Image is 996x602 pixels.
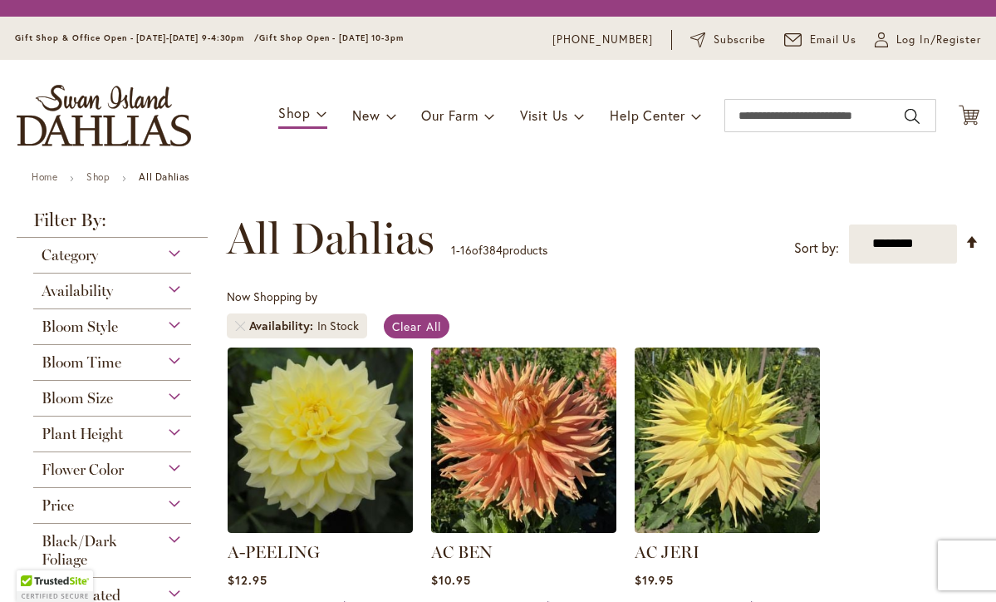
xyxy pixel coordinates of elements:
[431,542,493,562] a: AC BEN
[235,321,245,331] a: Remove Availability In Stock
[42,246,98,264] span: Category
[228,521,413,536] a: A-Peeling
[451,242,456,258] span: 1
[610,106,685,124] span: Help Center
[352,106,380,124] span: New
[794,233,839,264] label: Sort by:
[227,289,317,304] span: Now Shopping by
[42,318,118,336] span: Bloom Style
[431,572,471,588] span: $10.95
[875,32,981,48] a: Log In/Register
[228,572,267,588] span: $12.95
[32,170,57,183] a: Home
[42,532,117,569] span: Black/Dark Foliage
[635,542,699,562] a: AC JERI
[451,237,547,264] p: - of products
[42,425,123,443] span: Plant Height
[139,170,189,183] strong: All Dahlias
[259,32,404,43] span: Gift Shop Open - [DATE] 10-3pm
[810,32,857,48] span: Email Us
[905,103,920,130] button: Search
[17,211,208,238] strong: Filter By:
[384,314,449,338] a: Clear All
[42,353,121,372] span: Bloom Time
[317,318,359,334] div: In Stock
[552,32,653,48] a: [PHONE_NUMBER]
[42,461,124,479] span: Flower Color
[392,318,441,334] span: Clear All
[228,348,413,533] img: A-Peeling
[249,318,317,334] span: Availability
[227,214,434,264] span: All Dahlias
[431,521,616,536] a: AC BEN
[635,348,820,533] img: AC Jeri
[460,242,472,258] span: 16
[12,543,59,590] iframe: Launch Accessibility Center
[896,32,981,48] span: Log In/Register
[421,106,478,124] span: Our Farm
[635,521,820,536] a: AC Jeri
[431,348,616,533] img: AC BEN
[520,106,568,124] span: Visit Us
[635,572,674,588] span: $19.95
[483,242,503,258] span: 384
[17,85,191,146] a: store logo
[278,104,311,121] span: Shop
[42,282,113,300] span: Availability
[714,32,766,48] span: Subscribe
[15,32,259,43] span: Gift Shop & Office Open - [DATE]-[DATE] 9-4:30pm /
[690,32,766,48] a: Subscribe
[86,170,110,183] a: Shop
[42,496,74,515] span: Price
[42,389,113,407] span: Bloom Size
[228,542,320,562] a: A-PEELING
[784,32,857,48] a: Email Us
